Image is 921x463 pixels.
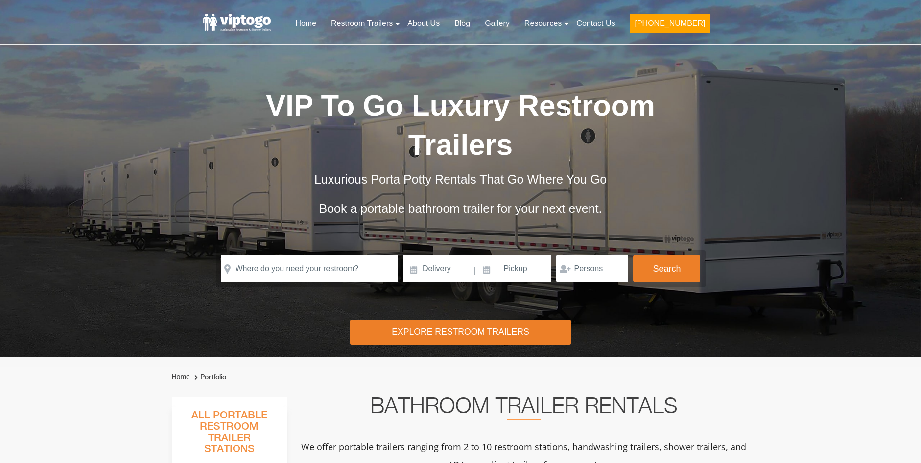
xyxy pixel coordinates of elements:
[172,373,190,381] a: Home
[477,13,517,34] a: Gallery
[350,320,571,345] div: Explore Restroom Trailers
[556,255,628,282] input: Persons
[266,89,655,161] span: VIP To Go Luxury Restroom Trailers
[630,14,710,33] button: [PHONE_NUMBER]
[569,13,622,34] a: Contact Us
[474,255,476,286] span: |
[300,397,748,420] h2: Bathroom Trailer Rentals
[400,13,447,34] a: About Us
[288,13,324,34] a: Home
[221,255,398,282] input: Where do you need your restroom?
[622,13,717,39] a: [PHONE_NUMBER]
[517,13,569,34] a: Resources
[403,255,473,282] input: Delivery
[633,255,700,282] button: Search
[324,13,400,34] a: Restroom Trailers
[477,255,552,282] input: Pickup
[192,371,226,383] li: Portfolio
[314,172,607,186] span: Luxurious Porta Potty Rentals That Go Where You Go
[319,202,602,215] span: Book a portable bathroom trailer for your next event.
[447,13,477,34] a: Blog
